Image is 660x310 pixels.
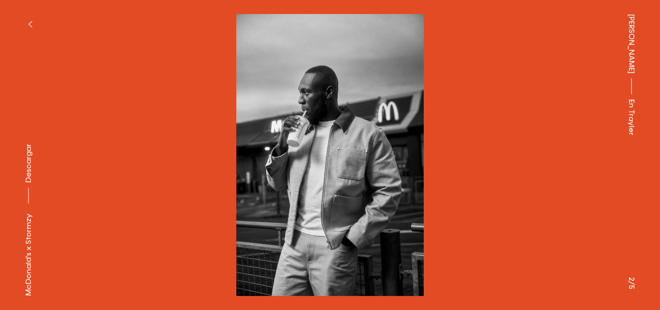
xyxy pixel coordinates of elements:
[627,99,636,135] font: En Trayler
[626,14,637,74] a: [PERSON_NAME]
[627,14,636,74] font: [PERSON_NAME]
[23,144,34,208] button: Descargar activo
[24,214,33,296] font: McDonald's x Stormzy
[24,144,33,183] font: Descargar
